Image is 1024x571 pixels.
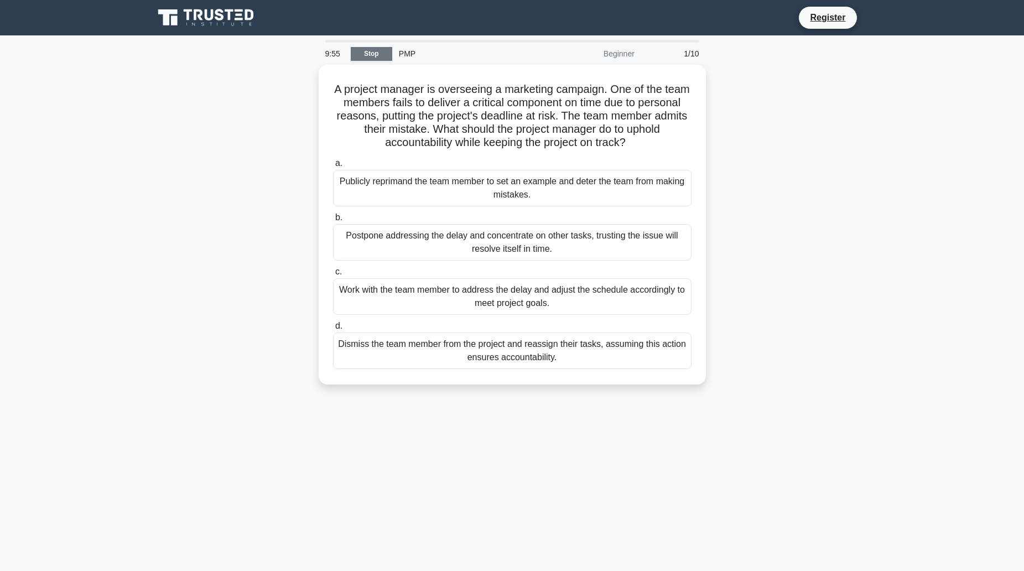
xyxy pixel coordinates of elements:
h5: A project manager is overseeing a marketing campaign. One of the team members fails to deliver a ... [332,82,693,150]
div: 9:55 [319,43,351,65]
div: Postpone addressing the delay and concentrate on other tasks, trusting the issue will resolve its... [333,224,692,261]
div: 1/10 [641,43,706,65]
div: Dismiss the team member from the project and reassign their tasks, assuming this action ensures a... [333,333,692,369]
div: Beginner [544,43,641,65]
div: PMP [392,43,544,65]
span: b. [335,212,342,222]
span: a. [335,158,342,168]
a: Register [803,11,852,24]
span: c. [335,267,342,276]
div: Publicly reprimand the team member to set an example and deter the team from making mistakes. [333,170,692,206]
div: Work with the team member to address the delay and adjust the schedule accordingly to meet projec... [333,278,692,315]
span: d. [335,321,342,330]
a: Stop [351,47,392,61]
